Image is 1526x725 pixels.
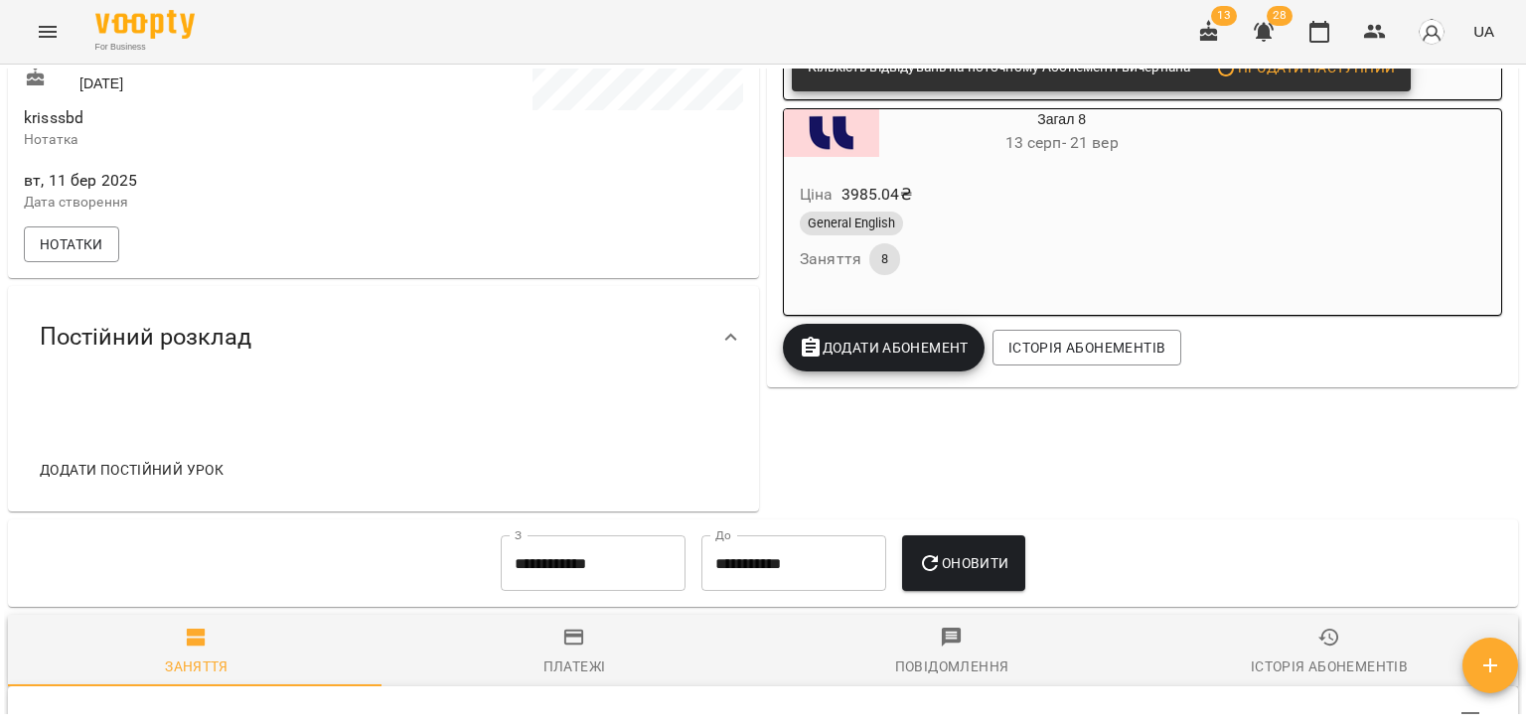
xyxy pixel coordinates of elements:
[1465,13,1502,50] button: UA
[1005,133,1119,152] span: 13 серп - 21 вер
[918,551,1008,575] span: Оновити
[24,130,380,150] p: Нотатка
[1418,18,1446,46] img: avatar_s.png
[841,183,912,207] p: 3985.04 ₴
[165,654,229,678] div: Заняття
[1211,6,1237,26] span: 13
[895,654,1009,678] div: Повідомлення
[869,250,900,268] span: 8
[808,50,1190,85] div: Кількість відвідувань на поточному Абонементі вичерпана
[24,226,119,262] button: Нотатки
[784,109,1244,299] button: Загал 813 серп- 21 верЦіна3985.04₴General EnglishЗаняття8
[784,109,879,157] div: Загал 8
[32,452,231,488] button: Додати постійний урок
[20,61,383,97] div: [DATE]
[1008,336,1165,360] span: Історія абонементів
[8,286,759,388] div: Постійний розклад
[1473,21,1494,42] span: UA
[1214,56,1395,79] span: Продати наступний
[40,232,103,256] span: Нотатки
[902,535,1024,591] button: Оновити
[24,169,380,193] span: вт, 11 бер 2025
[992,330,1181,365] button: Історія абонементів
[95,10,195,39] img: Voopty Logo
[24,193,380,213] p: Дата створення
[95,41,195,54] span: For Business
[800,215,903,232] span: General English
[783,324,985,371] button: Додати Абонемент
[40,458,224,482] span: Додати постійний урок
[800,245,861,273] h6: Заняття
[24,8,72,56] button: Menu
[40,322,251,353] span: Постійний розклад
[800,181,834,209] h6: Ціна
[1206,50,1403,85] button: Продати наступний
[799,336,969,360] span: Додати Абонемент
[879,109,1244,157] div: Загал 8
[543,654,606,678] div: Платежі
[1251,654,1408,678] div: Історія абонементів
[24,108,83,127] span: krisssbd
[1267,6,1293,26] span: 28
